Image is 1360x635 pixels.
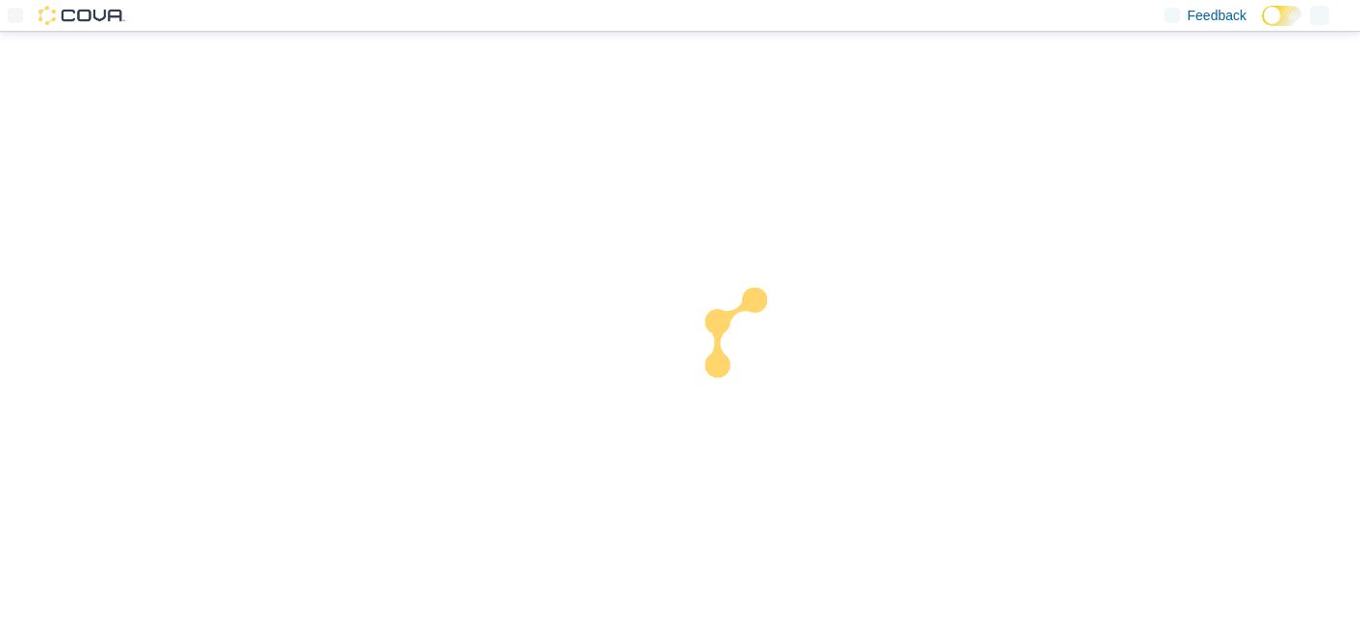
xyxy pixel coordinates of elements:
span: Feedback [1188,6,1246,25]
img: Cova [38,6,125,25]
img: cova-loader [680,273,825,418]
input: Dark Mode [1262,6,1302,26]
span: Dark Mode [1262,26,1263,27]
